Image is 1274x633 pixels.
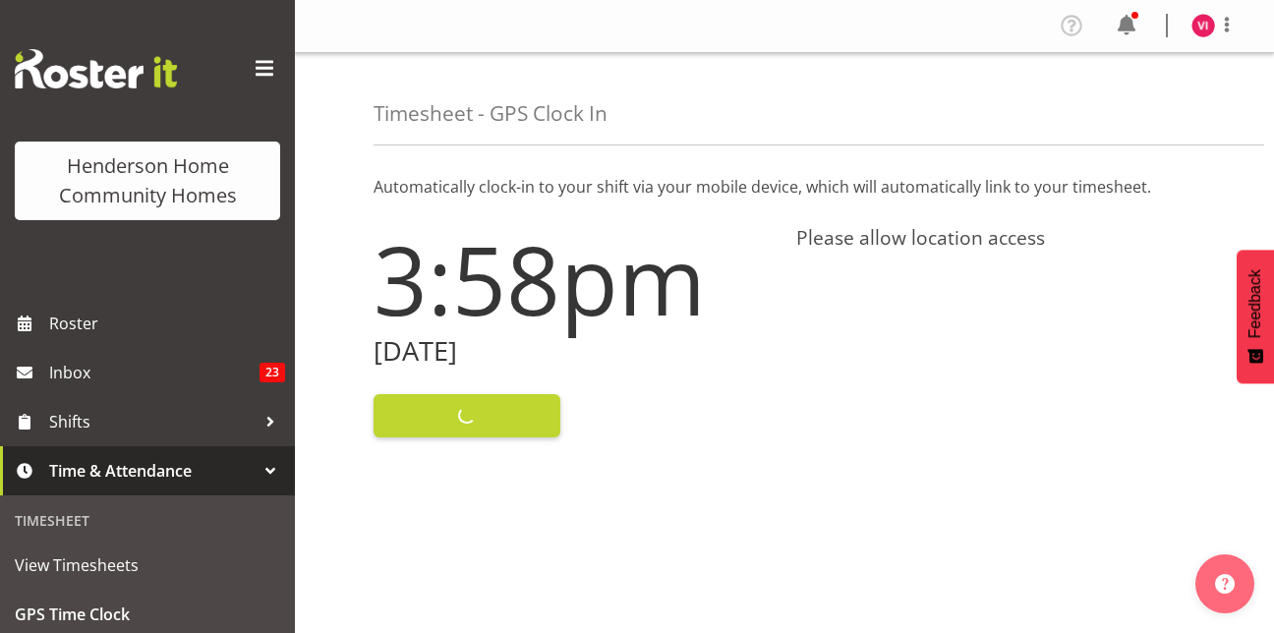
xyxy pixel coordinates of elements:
[15,49,177,88] img: Rosterit website logo
[15,550,280,580] span: View Timesheets
[374,102,608,125] h4: Timesheet - GPS Clock In
[1246,269,1264,338] span: Feedback
[374,336,773,367] h2: [DATE]
[1215,574,1235,594] img: help-xxl-2.png
[15,600,280,629] span: GPS Time Clock
[34,151,261,210] div: Henderson Home Community Homes
[260,363,285,382] span: 23
[796,226,1195,250] h4: Please allow location access
[5,500,290,541] div: Timesheet
[49,456,256,486] span: Time & Attendance
[374,226,773,332] h1: 3:58pm
[1191,14,1215,37] img: vence-ibo8543.jpg
[49,407,256,436] span: Shifts
[49,358,260,387] span: Inbox
[1237,250,1274,383] button: Feedback - Show survey
[49,309,285,338] span: Roster
[5,541,290,590] a: View Timesheets
[374,175,1195,199] p: Automatically clock-in to your shift via your mobile device, which will automatically link to you...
